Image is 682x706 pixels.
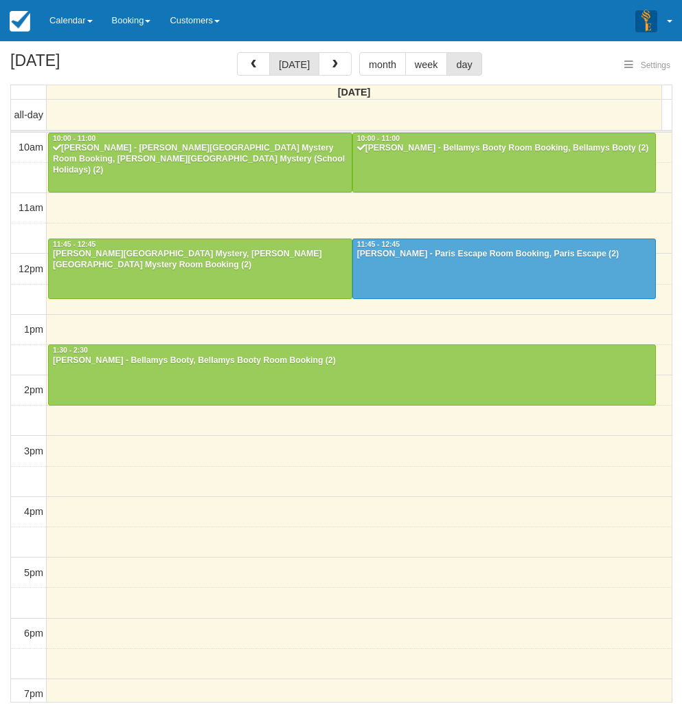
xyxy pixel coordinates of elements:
span: 1:30 - 2:30 [53,346,88,354]
span: 2pm [24,384,43,395]
span: 10:00 - 11:00 [53,135,95,142]
button: week [405,52,448,76]
a: 11:45 - 12:45[PERSON_NAME][GEOGRAPHIC_DATA] Mystery, [PERSON_NAME][GEOGRAPHIC_DATA] Mystery Room ... [48,239,352,299]
a: 1:30 - 2:30[PERSON_NAME] - Bellamys Booty, Bellamys Booty Room Booking (2) [48,344,656,405]
span: 10am [19,142,43,153]
span: all-day [14,109,43,120]
span: 11:45 - 12:45 [53,241,95,248]
span: 11:45 - 12:45 [357,241,400,248]
div: [PERSON_NAME][GEOGRAPHIC_DATA] Mystery, [PERSON_NAME][GEOGRAPHIC_DATA] Mystery Room Booking (2) [52,249,348,271]
button: day [446,52,481,76]
span: [DATE] [338,87,371,98]
span: 10:00 - 11:00 [357,135,400,142]
span: 11am [19,202,43,213]
div: [PERSON_NAME] - Bellamys Booty Room Booking, Bellamys Booty (2) [356,143,652,154]
button: month [359,52,406,76]
span: Settings [641,60,670,70]
span: 3pm [24,445,43,456]
a: 10:00 - 11:00[PERSON_NAME] - [PERSON_NAME][GEOGRAPHIC_DATA] Mystery Room Booking, [PERSON_NAME][G... [48,133,352,193]
button: Settings [616,56,679,76]
div: [PERSON_NAME] - Bellamys Booty, Bellamys Booty Room Booking (2) [52,355,652,366]
span: 12pm [19,263,43,274]
span: 6pm [24,628,43,639]
span: 1pm [24,324,43,335]
h2: [DATE] [10,52,184,78]
a: 11:45 - 12:45[PERSON_NAME] - Paris Escape Room Booking, Paris Escape (2) [352,239,657,299]
a: 10:00 - 11:00[PERSON_NAME] - Bellamys Booty Room Booking, Bellamys Booty (2) [352,133,657,193]
span: 7pm [24,688,43,699]
span: 5pm [24,567,43,578]
div: [PERSON_NAME] - Paris Escape Room Booking, Paris Escape (2) [356,249,652,260]
img: A3 [635,10,657,32]
button: [DATE] [269,52,319,76]
span: 4pm [24,506,43,517]
img: checkfront-main-nav-mini-logo.png [10,11,30,32]
div: [PERSON_NAME] - [PERSON_NAME][GEOGRAPHIC_DATA] Mystery Room Booking, [PERSON_NAME][GEOGRAPHIC_DAT... [52,143,348,176]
